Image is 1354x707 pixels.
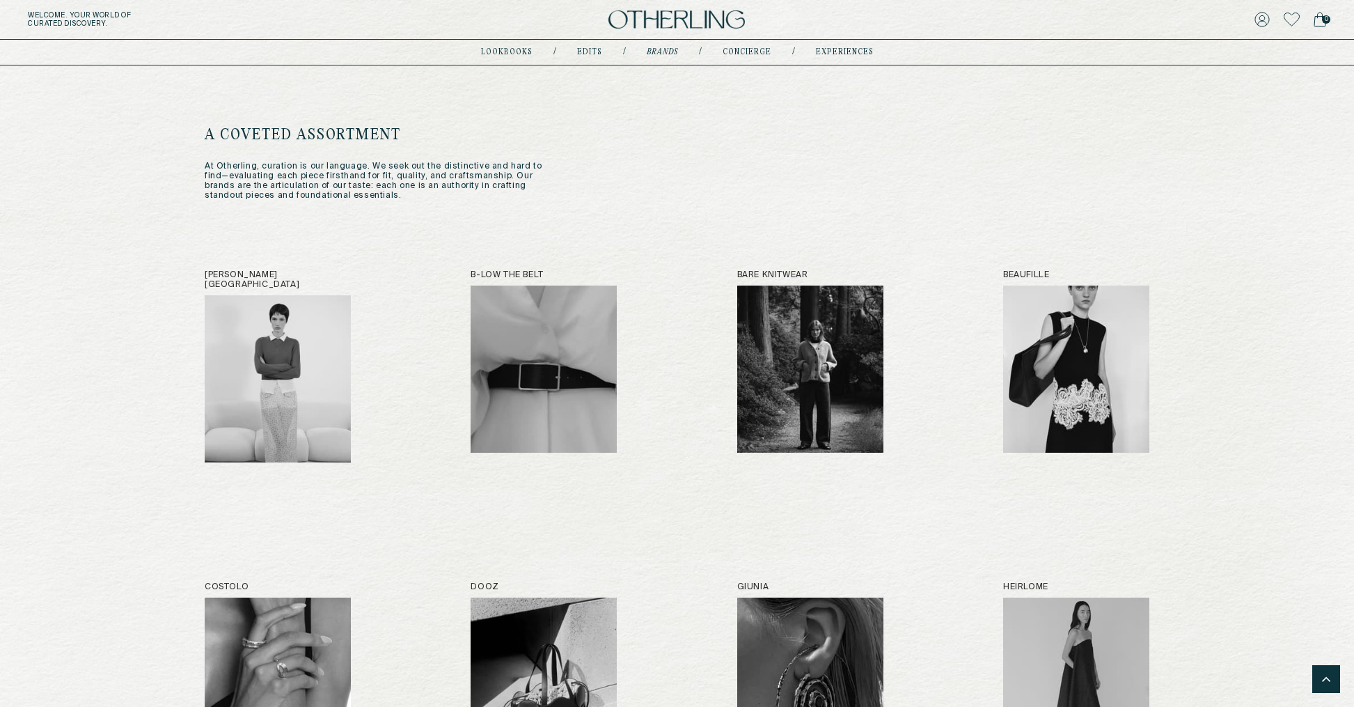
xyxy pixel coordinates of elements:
img: Alfie Paris [205,295,351,463]
h2: Dooz [471,582,617,592]
p: At Otherling, curation is our language. We seek out the distinctive and hard to find—evaluating e... [205,162,553,201]
span: 0 [1322,15,1330,24]
h1: A COVETED ASSORTMENT [205,125,553,145]
div: / [699,47,702,58]
a: concierge [723,49,771,56]
h2: Beaufille [1003,270,1149,280]
a: [PERSON_NAME][GEOGRAPHIC_DATA] [205,270,351,463]
h2: Costolo [205,582,351,592]
a: 0 [1314,10,1326,29]
img: Bare Knitwear [737,286,883,453]
div: / [792,47,795,58]
h5: Welcome . Your world of curated discovery. [28,11,417,28]
h2: Heirlome [1003,582,1149,592]
img: Beaufille [1003,286,1149,453]
a: experiences [816,49,874,56]
a: Brands [647,49,678,56]
a: lookbooks [481,49,533,56]
a: Edits [577,49,602,56]
div: / [553,47,556,58]
img: B-low the Belt [471,286,617,453]
a: Beaufille [1003,270,1149,463]
img: logo [608,10,745,29]
a: B-low the Belt [471,270,617,463]
h2: Giunia [737,582,883,592]
h2: B-low the Belt [471,270,617,280]
h2: [PERSON_NAME][GEOGRAPHIC_DATA] [205,270,351,290]
div: / [623,47,626,58]
h2: Bare Knitwear [737,270,883,280]
a: Bare Knitwear [737,270,883,463]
